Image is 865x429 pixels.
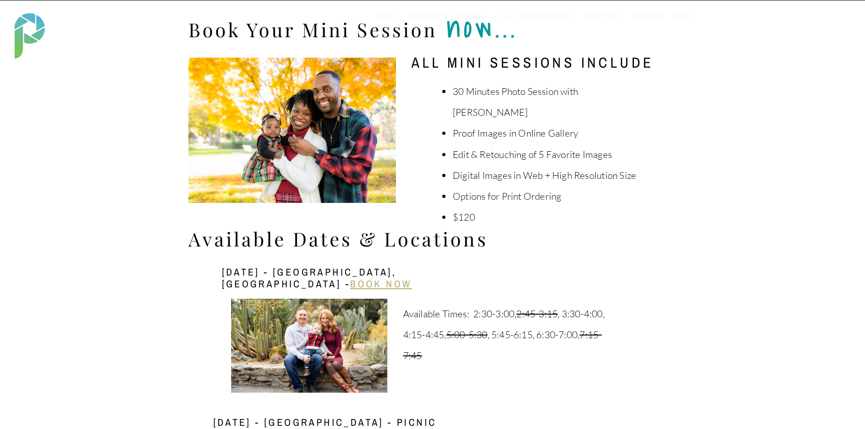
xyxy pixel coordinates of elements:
[406,12,489,21] a: PORTFOLIO & PRICING
[516,308,558,320] strike: 2:45-3:15
[447,5,519,49] b: now...
[631,12,668,21] a: CONTACT
[672,12,694,21] a: BLOG
[453,85,578,118] span: 30 Minutes Photo Session with [PERSON_NAME]
[452,207,643,227] li: $120
[582,12,621,21] a: ABOUT US
[188,225,549,259] h2: Available Dates & Locations
[452,186,643,207] li: Options for Print Ordering
[498,12,573,21] a: FALL MINI SESSIONS
[368,13,406,21] a: HOME
[222,266,475,285] h3: [DATE] - [GEOGRAPHIC_DATA], [GEOGRAPHIC_DATA] -
[453,127,578,139] span: Proof Images in Online Gallery
[446,329,488,340] strike: 5:00-5:30
[403,303,607,366] div: Available Times: 2:30-3:00, , 3:30-4:00, 4:15-4:45, , 5:45-6:15, 6:30-7:00,
[453,148,612,160] span: Edit & Retouching of 5 Favorite Images
[364,54,702,77] h3: All Mini Sessions include
[453,169,636,181] span: Digital Images in Web + High Resolution Size
[188,15,459,49] h2: Book Your Mini Session
[350,277,412,291] a: BOOK NOW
